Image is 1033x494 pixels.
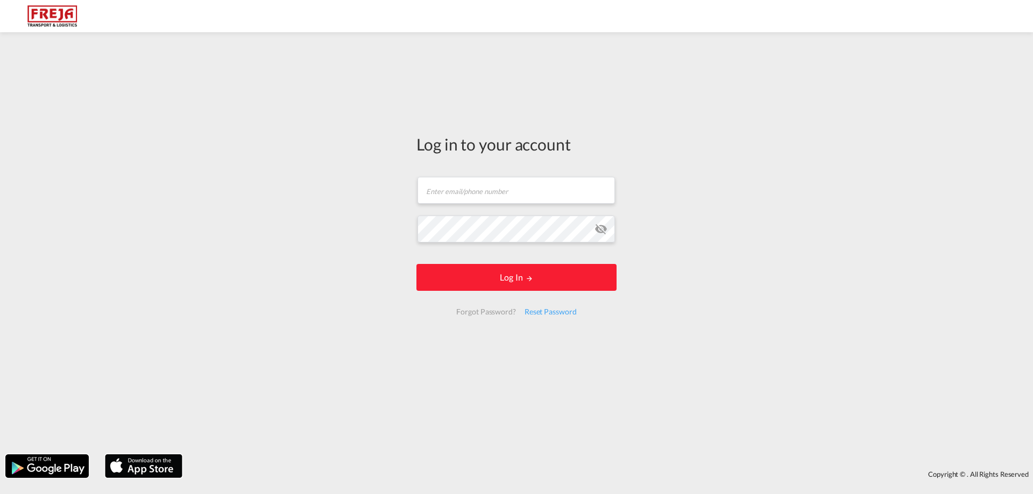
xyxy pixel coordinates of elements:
[16,4,89,28] img: 586607c025bf11f083711d99603023e7.png
[418,177,615,204] input: Enter email/phone number
[188,465,1033,483] div: Copyright © . All Rights Reserved
[416,264,617,291] button: LOGIN
[452,302,520,321] div: Forgot Password?
[104,453,183,479] img: apple.png
[416,133,617,155] div: Log in to your account
[595,223,607,235] md-icon: icon-eye-off
[4,453,90,479] img: google.png
[520,302,581,321] div: Reset Password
